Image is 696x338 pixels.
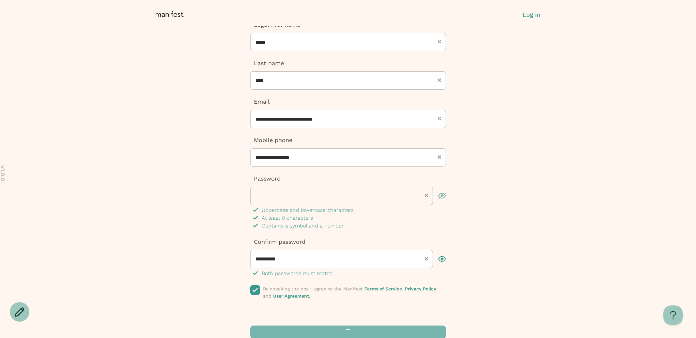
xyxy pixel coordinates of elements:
p: Mobile phone [250,136,446,144]
iframe: Help Scout Beacon - Open [663,305,683,325]
p: Contains a symbol and a number [262,222,344,230]
a: Terms of Service [365,286,402,291]
a: User Agreement. [273,293,311,299]
p: Password [250,174,446,183]
span: By checking the box, I agree to the Manifest , , and [263,286,438,299]
p: Last name [250,59,446,67]
p: Email [250,97,446,106]
p: Both passwords must match [262,270,333,277]
button: Log in [523,10,541,19]
p: At least 8 characters [262,214,313,222]
p: Confirm password [250,238,446,246]
p: Uppercase and lowercase characters [262,206,354,214]
a: Privacy Policy [405,286,437,291]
